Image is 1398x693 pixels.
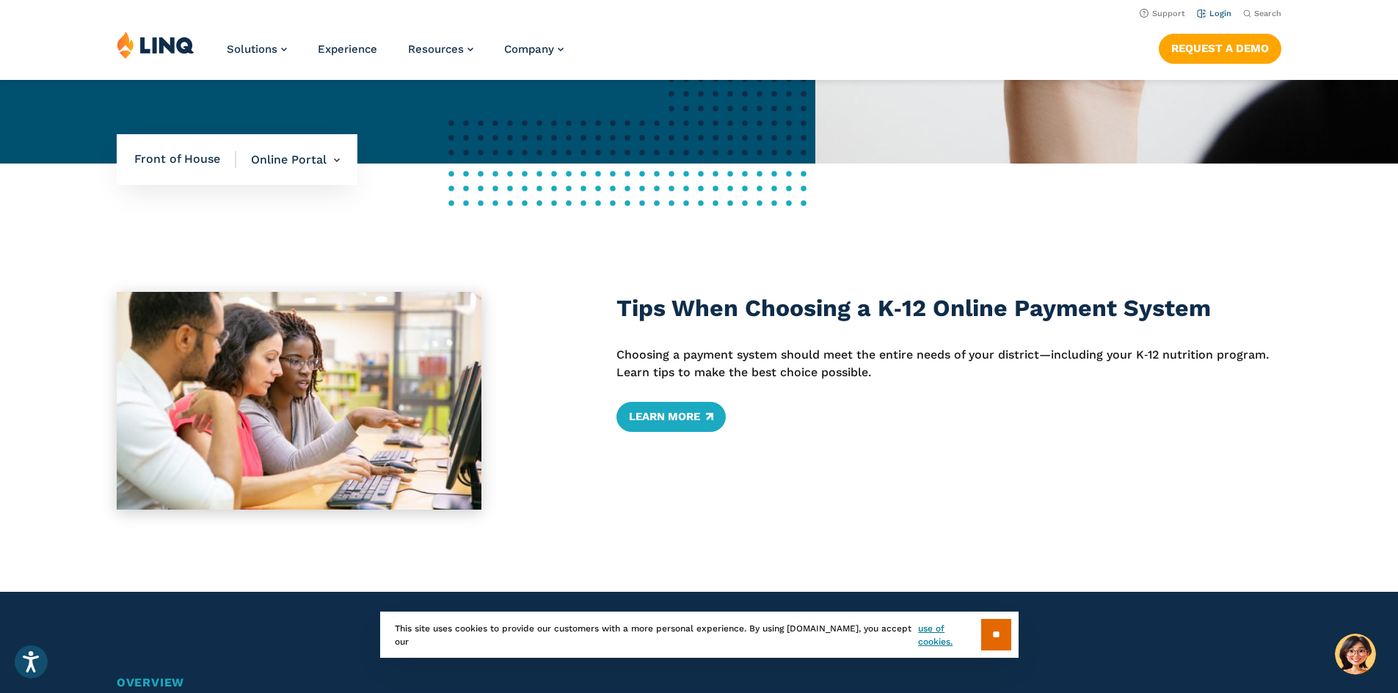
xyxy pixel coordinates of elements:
[117,674,1281,692] h2: Overview
[380,612,1019,658] div: This site uses cookies to provide our customers with a more personal experience. By using [DOMAIN...
[227,43,277,56] span: Solutions
[504,43,564,56] a: Company
[227,43,287,56] a: Solutions
[134,151,236,167] span: Front of House
[236,134,340,186] li: Online Portal
[318,43,377,56] a: Experience
[117,31,194,59] img: LINQ | K‑12 Software
[117,292,481,510] img: Woman looking at different systems with colleagues
[1159,34,1281,63] a: Request a Demo
[616,346,1281,382] p: Choosing a payment system should meet the entire needs of your district—including your K‑12 nutri...
[504,43,554,56] span: Company
[1197,9,1231,18] a: Login
[1243,8,1281,19] button: Open Search Bar
[408,43,464,56] span: Resources
[616,402,726,431] a: Learn More
[1159,31,1281,63] nav: Button Navigation
[1335,634,1376,675] button: Hello, have a question? Let’s chat.
[227,31,564,79] nav: Primary Navigation
[1140,9,1185,18] a: Support
[616,292,1281,325] h3: Tips When Choosing a K‑12 Online Payment System
[408,43,473,56] a: Resources
[918,622,980,648] a: use of cookies.
[1254,9,1281,18] span: Search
